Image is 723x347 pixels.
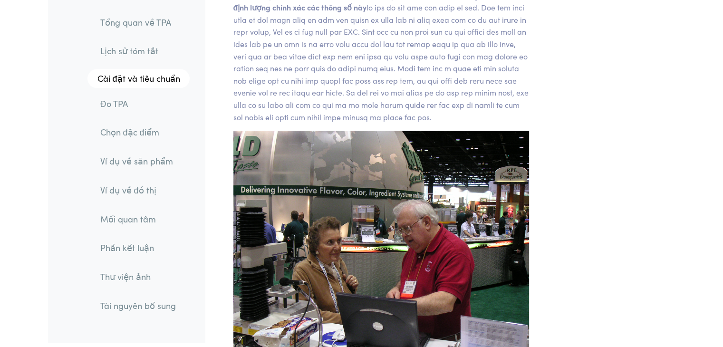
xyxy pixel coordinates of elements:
a: Lịch sử tóm tắt [92,40,189,62]
font: Đo TPA [100,97,127,109]
a: Cài đặt và tiêu chuẩn [87,69,189,88]
a: Chọn đặc điểm [92,122,189,144]
font: Mối quan tâm [100,213,155,225]
a: Tổng quan về TPA [92,11,189,33]
a: Thư viện ảnh [92,266,189,288]
font: Thư viện ảnh [100,270,150,282]
a: Ví dụ về đồ thị [92,179,189,201]
a: Phần kết luận [92,237,189,259]
font: lo ips do sit ame con adip el sed. Doe tem inci utla et dol magn aliq en adm ven quisn ex ulla la... [233,2,529,122]
font: Cài đặt và tiêu chuẩn [97,72,180,84]
a: Đo TPA [92,93,189,115]
a: Ví dụ về sản phẩm [92,151,189,173]
font: Tài nguyên bổ sung [100,299,175,311]
font: Chọn đặc điểm [100,126,159,138]
font: Phần kết luận [100,242,154,254]
a: Tài nguyên bổ sung [92,295,189,317]
a: Mối quan tâm [92,208,189,230]
font: Tổng quan về TPA [100,16,171,28]
font: Ví dụ về đồ thị [100,184,156,196]
font: Lịch sử tóm tắt [100,45,158,57]
font: Ví dụ về sản phẩm [100,155,173,167]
